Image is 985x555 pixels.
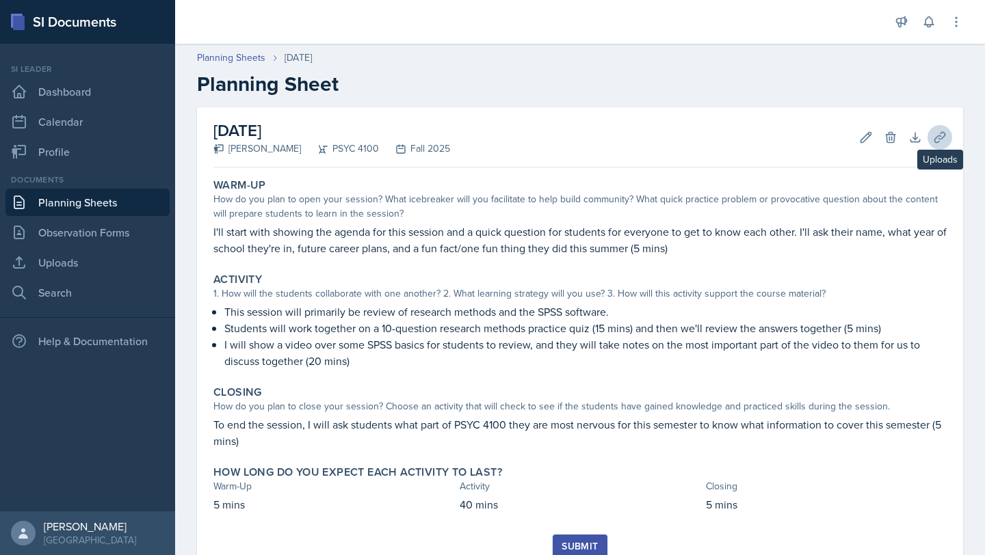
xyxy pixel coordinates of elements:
p: 5 mins [706,496,947,513]
p: 40 mins [460,496,700,513]
div: Warm-Up [213,479,454,493]
a: Dashboard [5,78,170,105]
div: PSYC 4100 [301,141,379,156]
div: [DATE] [285,51,312,65]
div: How do you plan to close your session? Choose an activity that will check to see if the students ... [213,399,947,414]
p: Students will work together on a 10-question research methods practice quiz (15 mins) and then we... [224,320,947,336]
a: Calendar [5,108,170,135]
div: Activity [460,479,700,493]
a: Observation Forms [5,219,170,246]
div: Documents [5,174,170,186]
label: Warm-Up [213,178,266,192]
div: [GEOGRAPHIC_DATA] [44,533,136,547]
div: [PERSON_NAME] [213,141,301,156]
a: Uploads [5,249,170,276]
div: Si leader [5,63,170,75]
div: Submit [562,541,598,552]
div: Closing [706,479,947,493]
a: Planning Sheets [197,51,265,65]
p: To end the session, I will ask students what part of PSYC 4100 they are most nervous for this sem... [213,416,947,449]
div: [PERSON_NAME] [44,519,136,533]
button: Uploads [928,125,952,150]
label: Activity [213,273,262,286]
p: This session will primarily be review of research methods and the SPSS software. [224,303,947,320]
div: Help & Documentation [5,327,170,355]
label: How long do you expect each activity to last? [213,465,502,479]
label: Closing [213,385,262,399]
p: 5 mins [213,496,454,513]
h2: [DATE] [213,118,450,143]
div: 1. How will the students collaborate with one another? 2. What learning strategy will you use? 3.... [213,286,947,301]
a: Planning Sheets [5,189,170,216]
div: How do you plan to open your session? What icebreaker will you facilitate to help build community... [213,192,947,221]
div: Fall 2025 [379,141,450,156]
h2: Planning Sheet [197,72,963,96]
p: I will show a video over some SPSS basics for students to review, and they will take notes on the... [224,336,947,369]
p: I'll start with showing the agenda for this session and a quick question for students for everyon... [213,224,947,256]
a: Search [5,279,170,306]
a: Profile [5,138,170,165]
